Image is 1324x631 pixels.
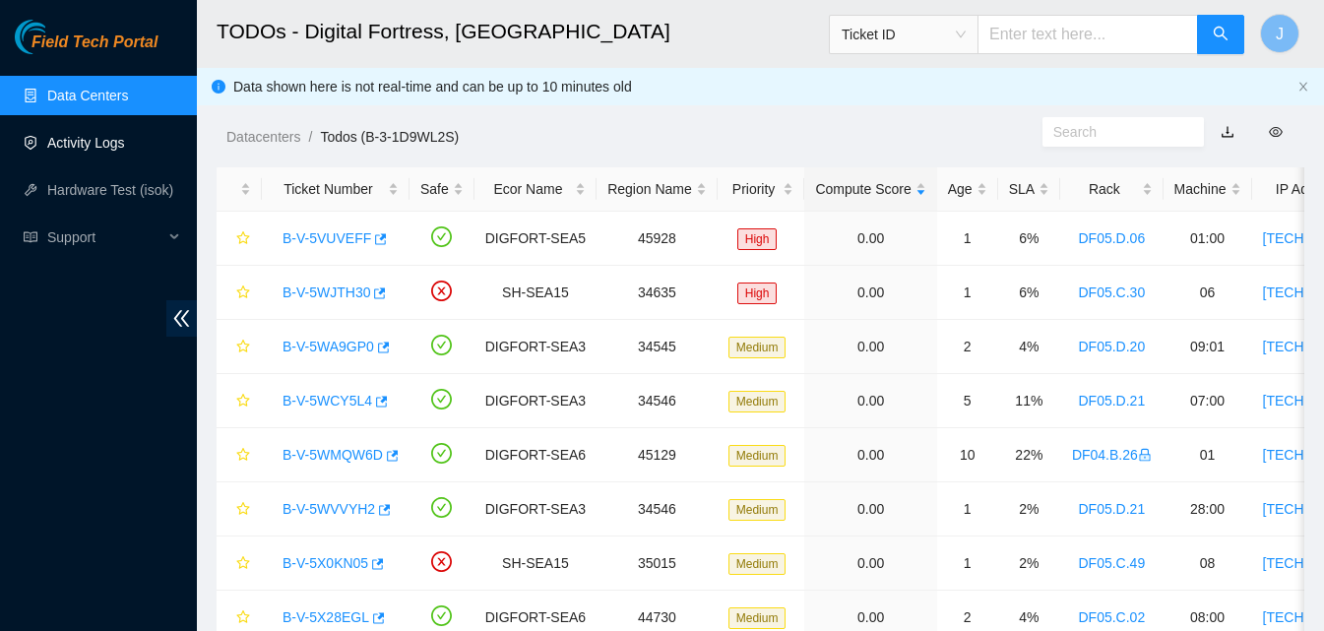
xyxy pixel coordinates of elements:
a: Akamai TechnologiesField Tech Portal [15,35,158,61]
input: Search [1053,121,1177,143]
td: 10 [937,428,998,482]
button: star [227,277,251,308]
td: 01:00 [1164,212,1252,266]
td: 2% [998,536,1060,591]
a: B-V-5WA9GP0 [283,339,374,354]
a: B-V-5WJTH30 [283,284,370,300]
a: DF05.D.06 [1079,230,1146,246]
td: DIGFORT-SEA3 [474,320,597,374]
a: DF05.D.21 [1079,393,1146,409]
td: 6% [998,266,1060,320]
td: 22% [998,428,1060,482]
a: Data Centers [47,88,128,103]
td: 45928 [597,212,718,266]
td: 0.00 [804,266,936,320]
span: star [236,231,250,247]
a: DF05.C.49 [1079,555,1146,571]
span: Medium [728,607,787,629]
td: DIGFORT-SEA3 [474,374,597,428]
span: double-left [166,300,197,337]
span: Medium [728,445,787,467]
span: check-circle [431,443,452,464]
a: B-V-5WCY5L4 [283,393,372,409]
span: Ticket ID [842,20,966,49]
td: 1 [937,212,998,266]
td: SH-SEA15 [474,266,597,320]
td: 09:01 [1164,320,1252,374]
td: 1 [937,536,998,591]
span: close-circle [431,281,452,301]
span: J [1276,22,1284,46]
td: DIGFORT-SEA5 [474,212,597,266]
a: Datacenters [226,129,300,145]
td: 28:00 [1164,482,1252,536]
span: High [737,283,778,304]
button: search [1197,15,1244,54]
td: 35015 [597,536,718,591]
a: B-V-5X28EGL [283,609,369,625]
td: 0.00 [804,374,936,428]
span: Support [47,218,163,257]
td: 1 [937,482,998,536]
span: check-circle [431,389,452,410]
span: star [236,502,250,518]
span: Medium [728,391,787,412]
td: 08 [1164,536,1252,591]
td: 5 [937,374,998,428]
a: DF05.C.02 [1079,609,1146,625]
span: eye [1269,125,1283,139]
td: 0.00 [804,320,936,374]
a: DF05.D.21 [1079,501,1146,517]
a: DF05.D.20 [1079,339,1146,354]
a: B-V-5X0KN05 [283,555,368,571]
td: DIGFORT-SEA6 [474,428,597,482]
span: read [24,230,37,244]
span: High [737,228,778,250]
span: lock [1138,448,1152,462]
a: DF04.B.26lock [1072,447,1152,463]
span: check-circle [431,497,452,518]
span: Medium [728,499,787,521]
span: check-circle [431,226,452,247]
td: DIGFORT-SEA3 [474,482,597,536]
button: star [227,331,251,362]
a: B-V-5VUVEFF [283,230,371,246]
span: Medium [728,337,787,358]
td: 11% [998,374,1060,428]
td: 06 [1164,266,1252,320]
td: 34635 [597,266,718,320]
td: 0.00 [804,536,936,591]
td: 34546 [597,482,718,536]
span: check-circle [431,605,452,626]
td: SH-SEA15 [474,536,597,591]
span: check-circle [431,335,452,355]
td: 0.00 [804,482,936,536]
a: Todos (B-3-1D9WL2S) [320,129,459,145]
span: star [236,285,250,301]
td: 0.00 [804,212,936,266]
a: DF05.C.30 [1079,284,1146,300]
a: B-V-5WMQW6D [283,447,383,463]
button: star [227,493,251,525]
span: close [1297,81,1309,93]
span: close-circle [431,551,452,572]
span: Field Tech Portal [32,33,158,52]
button: star [227,547,251,579]
input: Enter text here... [977,15,1198,54]
button: star [227,222,251,254]
a: B-V-5WVVYH2 [283,501,375,517]
span: star [236,610,250,626]
span: star [236,448,250,464]
button: J [1260,14,1299,53]
span: Medium [728,553,787,575]
span: star [236,340,250,355]
a: Activity Logs [47,135,125,151]
a: download [1221,124,1234,140]
button: star [227,439,251,471]
a: Hardware Test (isok) [47,182,173,198]
td: 2 [937,320,998,374]
span: / [308,129,312,145]
td: 34545 [597,320,718,374]
button: download [1206,116,1249,148]
td: 0.00 [804,428,936,482]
